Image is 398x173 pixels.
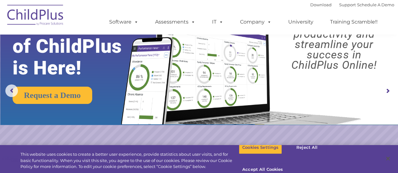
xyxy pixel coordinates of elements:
a: IT [206,16,230,28]
button: Reject All [287,141,327,154]
a: Training Scramble!! [324,16,384,28]
rs-layer: The Future of ChildPlus is Here! [13,14,140,79]
a: Schedule A Demo [357,2,394,7]
button: Close [381,152,395,165]
a: Assessments [149,16,202,28]
a: Software [103,16,145,28]
a: Company [234,16,278,28]
span: Phone number [87,67,114,72]
img: ChildPlus by Procare Solutions [4,0,67,32]
rs-layer: Boost your productivity and streamline your success in ChildPlus Online! [275,19,393,70]
a: Support [339,2,356,7]
div: This website uses cookies to create a better user experience, provide statistics about user visit... [20,151,239,170]
a: Request a Demo [13,87,92,104]
span: Last name [87,41,107,46]
a: Download [310,2,332,7]
button: Cookies Settings [239,141,282,154]
font: | [310,2,394,7]
a: University [282,16,320,28]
